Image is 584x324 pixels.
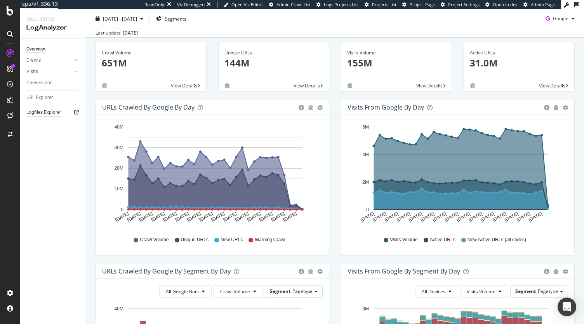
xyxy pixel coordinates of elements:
[181,237,209,243] span: Unique URLs
[422,288,445,295] span: All Devices
[26,94,53,102] div: URL Explorer
[114,211,130,223] text: [DATE]
[347,56,446,70] p: 155M
[115,306,123,312] text: 40M
[221,237,243,243] span: New URLs
[299,105,304,110] div: circle-info
[308,105,313,110] div: bug
[316,2,359,8] a: Logs Projects List
[360,211,375,223] text: [DATE]
[410,2,435,7] span: Project Page
[362,124,369,130] text: 6M
[348,103,424,111] div: Visits from Google by day
[308,269,313,274] div: bug
[448,2,480,7] span: Project Settings
[234,211,250,223] text: [DATE]
[538,288,558,294] span: Pagetype
[415,285,458,298] button: All Devices
[246,211,262,223] text: [DATE]
[270,288,290,294] span: Segment
[26,79,80,87] a: Conversions
[528,211,543,223] text: [DATE]
[292,288,313,294] span: Pagetype
[26,56,73,64] a: Crawls
[366,207,369,213] text: 0
[258,211,274,223] text: [DATE]
[553,15,568,22] span: Google
[102,83,107,88] div: bug
[26,56,41,64] div: Crawls
[408,211,423,223] text: [DATE]
[220,288,250,295] span: Crawl Volume
[138,211,154,223] text: [DATE]
[115,124,123,130] text: 40M
[542,12,578,25] button: Google
[153,12,189,25] button: Segments
[186,211,202,223] text: [DATE]
[102,56,200,70] p: 651M
[159,285,212,298] button: All Google Bots
[102,267,231,275] div: URLs Crawled by Google By Segment By Day
[539,82,565,89] span: View Details
[553,105,559,110] div: bug
[174,211,190,223] text: [DATE]
[493,2,518,7] span: Open in dev
[165,15,186,22] span: Segments
[516,211,531,223] text: [DATE]
[396,211,411,223] text: [DATE]
[492,211,507,223] text: [DATE]
[115,186,123,192] text: 10M
[177,2,205,8] div: Viz Debugger:
[470,83,475,88] div: bug
[553,269,559,274] div: bug
[390,237,418,243] span: Visits Volume
[26,94,80,102] a: URL Explorer
[470,56,568,70] p: 31.0M
[102,103,195,111] div: URLs Crawled by Google by day
[210,211,226,223] text: [DATE]
[362,152,369,157] text: 4M
[26,68,73,76] a: Visits
[467,288,495,295] span: Visits Volume
[456,211,471,223] text: [DATE]
[348,267,460,275] div: Visits from Google By Segment By Day
[26,23,80,32] div: LogAnalyzer
[276,2,311,7] span: Admin Crawl List
[468,237,526,243] span: New Active URLs (all codes)
[26,108,61,117] div: Logfiles Explorer
[362,179,369,185] text: 2M
[103,15,137,22] span: [DATE] - [DATE]
[144,2,165,8] div: ReadOnly:
[92,12,146,25] button: [DATE] - [DATE]
[504,211,519,223] text: [DATE]
[460,285,508,298] button: Visits Volume
[26,79,52,87] div: Conversions
[299,269,304,274] div: circle-info
[26,68,38,76] div: Visits
[224,56,323,70] p: 144M
[126,211,142,223] text: [DATE]
[347,83,353,88] div: bug
[198,211,214,223] text: [DATE]
[402,2,435,8] a: Project Page
[26,16,80,23] div: Analytics
[420,211,435,223] text: [DATE]
[563,105,568,110] div: gear
[26,45,45,53] div: Overview
[468,211,483,223] text: [DATE]
[270,211,286,223] text: [DATE]
[515,288,536,294] span: Segment
[115,165,123,171] text: 20M
[441,2,480,8] a: Project Settings
[317,269,323,274] div: gear
[430,237,455,243] span: Active URLs
[255,237,285,243] span: Warning Crawl
[224,83,230,88] div: bug
[102,121,320,229] svg: A chart.
[384,211,399,223] text: [DATE]
[485,2,518,8] a: Open in dev
[523,2,555,8] a: Admin Page
[222,211,238,223] text: [DATE]
[26,45,80,53] a: Overview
